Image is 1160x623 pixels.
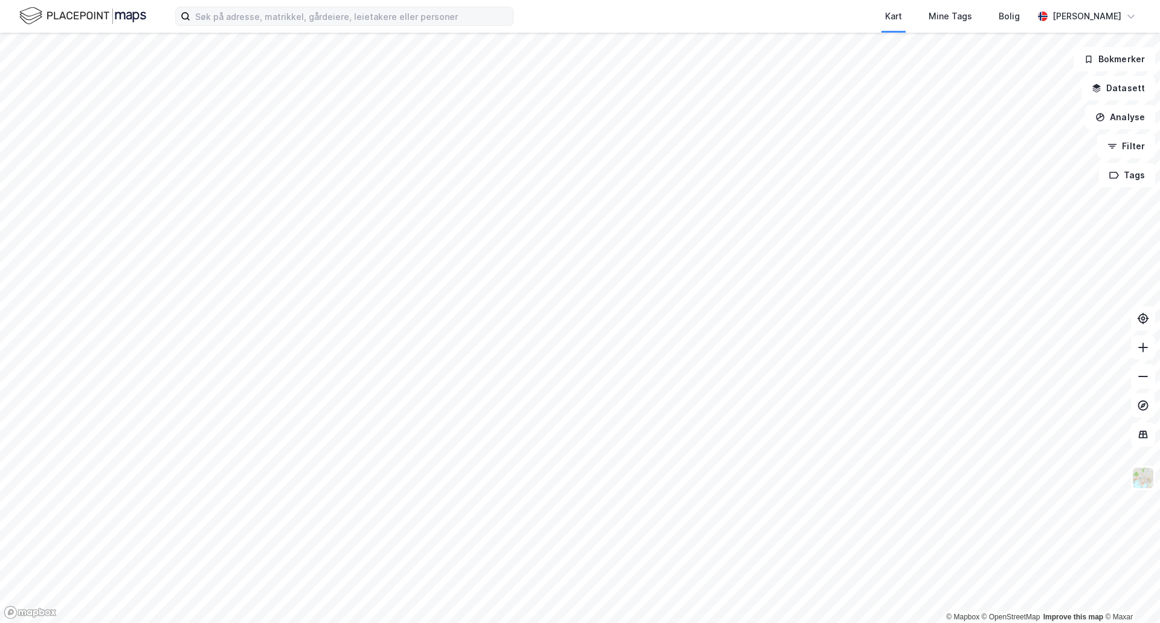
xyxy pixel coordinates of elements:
div: [PERSON_NAME] [1052,9,1121,24]
input: Søk på adresse, matrikkel, gårdeiere, leietakere eller personer [190,7,513,25]
div: Kart [885,9,902,24]
iframe: Chat Widget [1100,565,1160,623]
div: Mine Tags [929,9,972,24]
img: logo.f888ab2527a4732fd821a326f86c7f29.svg [19,5,146,27]
div: Bolig [999,9,1020,24]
